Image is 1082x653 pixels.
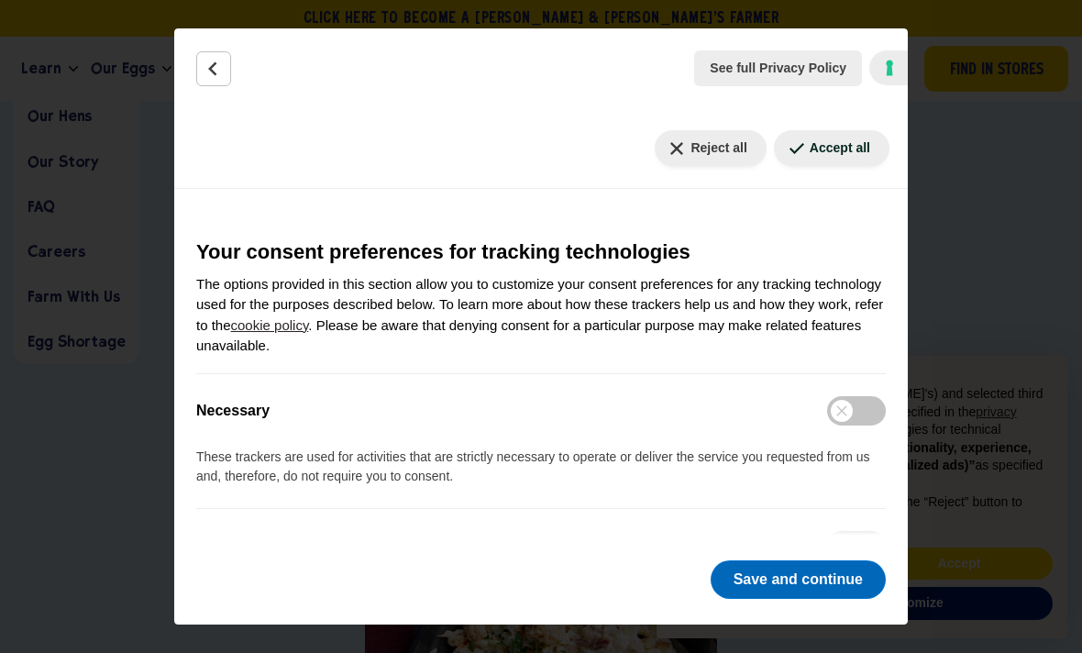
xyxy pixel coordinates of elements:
[196,535,288,557] label: Functionality
[869,50,908,85] a: iubenda - Cookie Policy and Cookie Compliance Management
[196,237,886,267] h3: Your consent preferences for tracking technologies
[196,274,886,357] p: The options provided in this section allow you to customize your consent preferences for any trac...
[231,317,309,333] a: cookie policy
[196,400,270,422] label: Necessary
[655,130,766,166] button: Reject all
[710,59,846,78] span: See full Privacy Policy
[694,50,862,86] button: See full Privacy Policy
[196,51,231,86] button: Back
[711,560,886,599] button: Save and continue
[774,130,889,166] button: Accept all
[196,448,886,508] div: These trackers are used for activities that are strictly necessary to operate or deliver the serv...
